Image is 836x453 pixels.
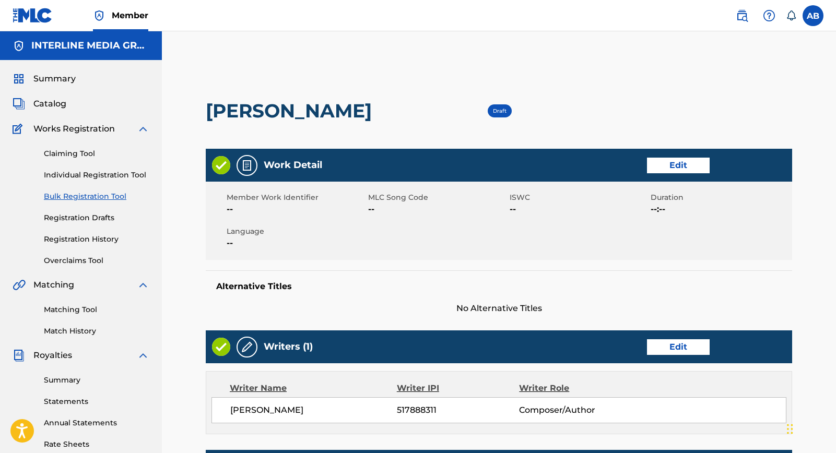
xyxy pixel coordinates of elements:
span: -- [368,203,507,216]
a: Matching Tool [44,304,149,315]
img: Top Rightsholder [93,9,105,22]
a: Edit [647,339,710,355]
span: Draft [493,108,507,114]
span: -- [227,203,366,216]
div: Writer IPI [397,382,520,395]
img: Catalog [13,98,25,110]
div: Drag [787,413,793,445]
div: Writer Name [230,382,397,395]
span: Matching [33,279,74,291]
a: Registration Drafts [44,212,149,223]
a: Statements [44,396,149,407]
img: Writers [241,341,253,353]
img: Accounts [13,40,25,52]
iframe: Chat Widget [784,403,836,453]
a: Claiming Tool [44,148,149,159]
span: Royalties [33,349,72,362]
span: -- [227,237,366,249]
span: Duration [651,192,790,203]
div: Notifications [786,10,796,21]
span: [PERSON_NAME] [230,404,397,416]
a: Match History [44,326,149,337]
img: expand [137,279,149,291]
a: Annual Statements [44,418,149,428]
a: Summary [44,375,149,386]
span: Member Work Identifier [227,192,366,203]
h5: Writers (1) [264,341,313,353]
img: Valid [212,156,230,174]
a: Individual Registration Tool [44,170,149,181]
span: No Alternative Titles [206,302,792,315]
span: -- [510,203,649,216]
img: expand [137,123,149,135]
img: Royalties [13,349,25,362]
a: Registration History [44,234,149,245]
img: search [736,9,748,22]
span: Language [227,226,366,237]
a: Public Search [732,5,752,26]
img: MLC Logo [13,8,53,23]
img: Work Detail [241,159,253,172]
h5: Alternative Titles [216,281,782,292]
div: Writer Role [519,382,630,395]
img: Matching [13,279,26,291]
span: Member [112,9,148,21]
span: Summary [33,73,76,85]
a: SummarySummary [13,73,76,85]
a: Bulk Registration Tool [44,191,149,202]
img: Valid [212,338,230,356]
div: Help [759,5,780,26]
img: Works Registration [13,123,26,135]
a: Overclaims Tool [44,255,149,266]
img: Summary [13,73,25,85]
div: User Menu [803,5,823,26]
span: 517888311 [397,404,519,416]
a: CatalogCatalog [13,98,66,110]
h2: [PERSON_NAME] [206,99,377,123]
span: Works Registration [33,123,115,135]
img: help [763,9,775,22]
span: ISWC [510,192,649,203]
span: Catalog [33,98,66,110]
a: Rate Sheets [44,439,149,450]
h5: INTERLINE MEDIA GROUP LLC [31,40,149,52]
span: Composer/Author [519,404,630,416]
span: --:-- [651,203,790,216]
img: expand [137,349,149,362]
span: MLC Song Code [368,192,507,203]
h5: Work Detail [264,159,322,171]
a: Edit [647,158,710,173]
